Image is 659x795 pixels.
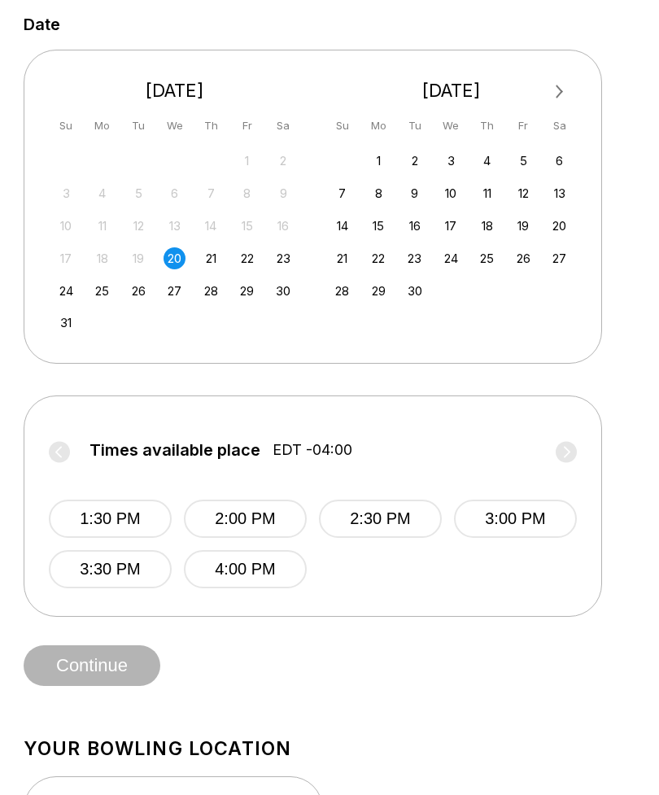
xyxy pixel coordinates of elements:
div: Choose Wednesday, September 10th, 2025 [440,183,462,205]
button: Next Month [547,80,573,106]
div: Not available Saturday, August 2nd, 2025 [273,151,295,173]
div: Choose Tuesday, September 30th, 2025 [404,281,426,303]
span: Times available place [89,442,260,460]
div: Choose Thursday, September 11th, 2025 [476,183,498,205]
div: Choose Saturday, September 6th, 2025 [548,151,570,173]
div: Tu [128,116,150,138]
div: Choose Wednesday, September 17th, 2025 [440,216,462,238]
div: month 2025-08 [53,149,297,335]
div: Choose Monday, September 1st, 2025 [368,151,390,173]
div: Choose Thursday, September 25th, 2025 [476,248,498,270]
div: Choose Saturday, August 23rd, 2025 [273,248,295,270]
div: Choose Monday, August 25th, 2025 [91,281,113,303]
div: Not available Sunday, August 17th, 2025 [55,248,77,270]
div: Mo [91,116,113,138]
div: Choose Monday, September 8th, 2025 [368,183,390,205]
div: Choose Friday, August 29th, 2025 [236,281,258,303]
div: Not available Saturday, August 9th, 2025 [273,183,295,205]
div: Not available Wednesday, August 13th, 2025 [164,216,185,238]
div: Choose Wednesday, August 27th, 2025 [164,281,185,303]
div: Choose Saturday, August 30th, 2025 [273,281,295,303]
div: Choose Tuesday, September 16th, 2025 [404,216,426,238]
div: Choose Monday, September 29th, 2025 [368,281,390,303]
div: Choose Wednesday, September 3rd, 2025 [440,151,462,173]
div: Su [331,116,353,138]
div: Choose Friday, September 26th, 2025 [513,248,535,270]
div: Choose Sunday, August 24th, 2025 [55,281,77,303]
div: month 2025-09 [329,149,574,303]
div: Choose Wednesday, August 20th, 2025 [164,248,185,270]
div: Sa [548,116,570,138]
div: We [164,116,185,138]
div: Choose Tuesday, September 2nd, 2025 [404,151,426,173]
div: Not available Tuesday, August 12th, 2025 [128,216,150,238]
button: 3:30 PM [49,551,172,589]
div: Choose Sunday, September 7th, 2025 [331,183,353,205]
div: Choose Sunday, September 21st, 2025 [331,248,353,270]
div: Not available Friday, August 15th, 2025 [236,216,258,238]
div: Choose Monday, September 22nd, 2025 [368,248,390,270]
div: Mo [368,116,390,138]
div: Choose Thursday, August 28th, 2025 [200,281,222,303]
div: Sa [273,116,295,138]
h1: Your bowling location [24,738,635,761]
div: Choose Sunday, September 14th, 2025 [331,216,353,238]
div: Choose Wednesday, September 24th, 2025 [440,248,462,270]
div: Su [55,116,77,138]
div: Not available Monday, August 11th, 2025 [91,216,113,238]
div: Th [476,116,498,138]
span: EDT -04:00 [273,442,352,460]
div: [DATE] [325,81,578,103]
div: Fr [513,116,535,138]
div: Choose Sunday, August 31st, 2025 [55,312,77,334]
div: Choose Friday, September 19th, 2025 [513,216,535,238]
div: Not available Sunday, August 10th, 2025 [55,216,77,238]
div: Choose Saturday, September 27th, 2025 [548,248,570,270]
div: Choose Friday, September 5th, 2025 [513,151,535,173]
div: Choose Sunday, September 28th, 2025 [331,281,353,303]
div: Not available Monday, August 18th, 2025 [91,248,113,270]
div: Choose Tuesday, September 9th, 2025 [404,183,426,205]
div: Fr [236,116,258,138]
div: Choose Monday, September 15th, 2025 [368,216,390,238]
div: Not available Saturday, August 16th, 2025 [273,216,295,238]
div: Choose Friday, August 22nd, 2025 [236,248,258,270]
div: Choose Thursday, August 21st, 2025 [200,248,222,270]
div: Not available Tuesday, August 5th, 2025 [128,183,150,205]
div: Choose Saturday, September 13th, 2025 [548,183,570,205]
div: Choose Thursday, September 18th, 2025 [476,216,498,238]
button: 2:30 PM [319,500,442,539]
div: Th [200,116,222,138]
div: Not available Monday, August 4th, 2025 [91,183,113,205]
div: Choose Thursday, September 4th, 2025 [476,151,498,173]
div: Choose Tuesday, September 23rd, 2025 [404,248,426,270]
div: Not available Wednesday, August 6th, 2025 [164,183,185,205]
button: 1:30 PM [49,500,172,539]
div: Not available Sunday, August 3rd, 2025 [55,183,77,205]
div: Not available Friday, August 8th, 2025 [236,183,258,205]
button: 2:00 PM [184,500,307,539]
div: Not available Friday, August 1st, 2025 [236,151,258,173]
div: Choose Tuesday, August 26th, 2025 [128,281,150,303]
button: 4:00 PM [184,551,307,589]
div: Not available Thursday, August 7th, 2025 [200,183,222,205]
div: [DATE] [49,81,301,103]
button: 3:00 PM [454,500,577,539]
div: Choose Saturday, September 20th, 2025 [548,216,570,238]
div: We [440,116,462,138]
div: Choose Friday, September 12th, 2025 [513,183,535,205]
div: Tu [404,116,426,138]
div: Not available Thursday, August 14th, 2025 [200,216,222,238]
div: Not available Tuesday, August 19th, 2025 [128,248,150,270]
label: Date [24,16,60,34]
